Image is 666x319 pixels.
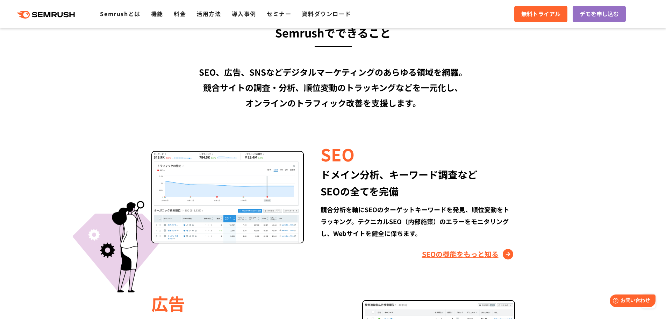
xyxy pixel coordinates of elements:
[174,9,186,18] a: 料金
[514,6,567,22] a: 無料トライアル
[267,9,291,18] a: セミナー
[151,9,163,18] a: 機能
[604,292,658,311] iframe: Help widget launcher
[196,9,221,18] a: 活用方法
[100,9,140,18] a: Semrushとは
[132,23,534,42] h3: Semrushでできること
[580,9,619,19] span: デモを申し込む
[302,9,351,18] a: 資料ダウンロード
[151,291,345,315] div: 広告
[132,64,534,111] div: SEO、広告、SNSなどデジタルマーケティングのあらゆる領域を網羅。 競合サイトの調査・分析、順位変動のトラッキングなどを一元化し、 オンラインのトラフィック改善を支援します。
[521,9,560,19] span: 無料トライアル
[321,203,515,239] div: 競合分析を軸にSEOのターゲットキーワードを発見、順位変動をトラッキング。テクニカルSEO（内部施策）のエラーをモニタリングし、Webサイトを健全に保ちます。
[422,249,515,260] a: SEOの機能をもっと知る
[321,166,515,200] div: ドメイン分析、キーワード調査など SEOの全てを完備
[573,6,626,22] a: デモを申し込む
[232,9,256,18] a: 導入事例
[321,142,515,166] div: SEO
